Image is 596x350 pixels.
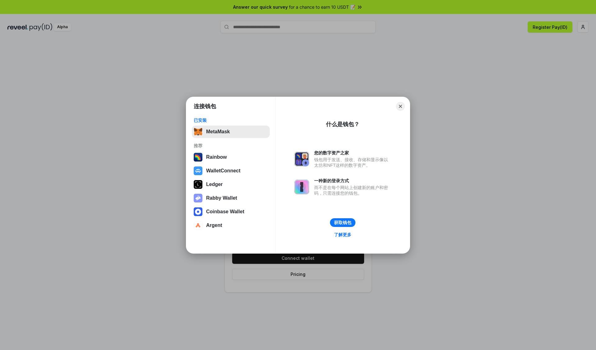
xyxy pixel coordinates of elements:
[194,143,268,148] div: 推荐
[314,150,391,156] div: 您的数字资产之家
[314,185,391,196] div: 而不是在每个网站上创建新的账户和密码，只需连接您的钱包。
[194,180,202,189] img: svg+xml,%3Csvg%20xmlns%3D%22http%3A%2F%2Fwww.w3.org%2F2000%2Fsvg%22%20width%3D%2228%22%20height%3...
[294,179,309,194] img: svg+xml,%3Csvg%20xmlns%3D%22http%3A%2F%2Fwww.w3.org%2F2000%2Fsvg%22%20fill%3D%22none%22%20viewBox...
[192,178,270,191] button: Ledger
[314,157,391,168] div: 钱包用于发送、接收、存储和显示像以太坊和NFT这样的数字资产。
[206,195,237,201] div: Rabby Wallet
[194,221,202,230] img: svg+xml,%3Csvg%20width%3D%2228%22%20height%3D%2228%22%20viewBox%3D%220%200%2028%2028%22%20fill%3D...
[194,117,268,123] div: 已安装
[396,102,405,111] button: Close
[206,223,222,228] div: Argent
[206,154,227,160] div: Rainbow
[206,129,230,135] div: MetaMask
[326,121,359,128] div: 什么是钱包？
[334,220,351,225] div: 获取钱包
[192,165,270,177] button: WalletConnect
[192,192,270,204] button: Rabby Wallet
[194,194,202,202] img: svg+xml,%3Csvg%20xmlns%3D%22http%3A%2F%2Fwww.w3.org%2F2000%2Fsvg%22%20fill%3D%22none%22%20viewBox...
[206,209,244,215] div: Coinbase Wallet
[194,127,202,136] img: svg+xml,%3Csvg%20fill%3D%22none%22%20height%3D%2233%22%20viewBox%3D%220%200%2035%2033%22%20width%...
[192,206,270,218] button: Coinbase Wallet
[194,166,202,175] img: svg+xml,%3Csvg%20width%3D%2228%22%20height%3D%2228%22%20viewBox%3D%220%200%2028%2028%22%20fill%3D...
[314,178,391,184] div: 一种新的登录方式
[192,219,270,232] button: Argent
[192,151,270,163] button: Rainbow
[294,152,309,166] img: svg+xml,%3Csvg%20xmlns%3D%22http%3A%2F%2Fwww.w3.org%2F2000%2Fsvg%22%20fill%3D%22none%22%20viewBox...
[330,231,355,239] a: 了解更多
[330,218,355,227] button: 获取钱包
[194,103,216,110] h1: 连接钱包
[194,207,202,216] img: svg+xml,%3Csvg%20width%3D%2228%22%20height%3D%2228%22%20viewBox%3D%220%200%2028%2028%22%20fill%3D...
[194,153,202,162] img: svg+xml,%3Csvg%20width%3D%22120%22%20height%3D%22120%22%20viewBox%3D%220%200%20120%20120%22%20fil...
[206,182,223,187] div: Ledger
[206,168,241,174] div: WalletConnect
[192,126,270,138] button: MetaMask
[334,232,351,237] div: 了解更多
